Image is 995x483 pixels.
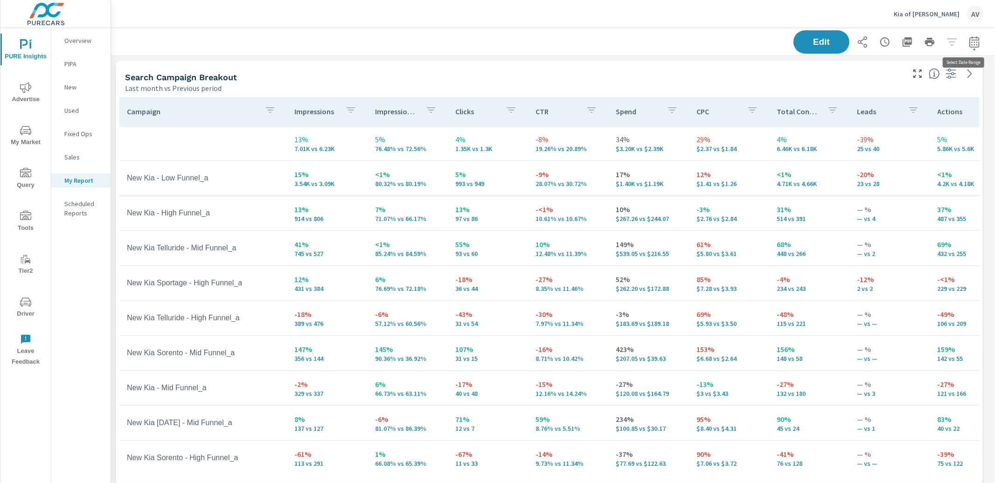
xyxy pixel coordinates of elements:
p: 356 vs 144 [294,355,360,362]
p: Last month vs Previous period [125,83,222,94]
p: 107% [455,344,521,355]
span: This is a summary of Search performance results by campaign. Each column can be sorted. [929,68,940,79]
p: $267.26 vs $244.07 [616,215,681,222]
p: 34% [616,134,681,145]
p: Actions [938,107,981,116]
p: Impression Share [375,107,418,116]
button: Edit [793,30,849,54]
p: 329 vs 337 [294,390,360,397]
p: 57.12% vs 60.56% [375,320,440,327]
p: -39% [857,134,922,145]
p: 1.35K vs 1.3K [455,145,521,152]
p: 68% [777,239,842,250]
p: $8.40 vs $4.31 [696,425,762,432]
p: 80.32% vs 80.19% [375,180,440,187]
p: 8.71% vs 10.42% [536,355,601,362]
p: 40 vs 48 [455,390,521,397]
span: Tools [3,211,48,234]
p: 28.07% vs 30.72% [536,180,601,187]
p: Kia of [PERSON_NAME] [894,10,960,18]
p: Fixed Ops [64,129,103,138]
p: 31 vs 15 [455,355,521,362]
div: Overview [51,34,111,48]
p: My Report [64,176,103,185]
p: 12.48% vs 11.39% [536,250,601,257]
h5: Search Campaign Breakout [125,72,237,82]
p: -<1% [536,204,601,215]
p: — % [857,414,922,425]
p: -13% [696,379,762,390]
p: 4,708 vs 4,663 [777,180,842,187]
p: 5% [375,134,440,145]
p: 7% [375,204,440,215]
p: — vs 2 [857,250,922,257]
p: 10% [536,239,601,250]
td: New Kia Telluride - Mid Funnel_a [119,236,287,260]
p: 7.97% vs 11.34% [536,320,601,327]
div: New [51,80,111,94]
p: -27% [616,379,681,390]
p: — % [857,448,922,460]
p: 13% [455,204,521,215]
div: nav menu [0,28,51,371]
span: Advertise [3,82,48,105]
p: 389 vs 476 [294,320,360,327]
p: 66.08% vs 65.39% [375,460,440,467]
p: 423% [616,344,681,355]
a: See more details in report [962,66,977,81]
p: — % [857,239,922,250]
div: My Report [51,173,111,187]
p: 6% [375,379,440,390]
p: -16% [536,344,601,355]
p: 149% [616,239,681,250]
span: Query [3,168,48,191]
td: New Kia - Mid Funnel_a [119,376,287,400]
p: 52% [616,274,681,285]
p: 234% [616,414,681,425]
p: -6% [375,414,440,425]
p: -6% [375,309,440,320]
p: -14% [536,448,601,460]
p: 29% [696,134,762,145]
td: New Kia Sportage - High Funnel_a [119,271,287,295]
p: 448 vs 266 [777,250,842,257]
p: 113 vs 291 [294,460,360,467]
p: 90.36% vs 36.92% [375,355,440,362]
p: 1% [375,448,440,460]
p: $5.80 vs $3.61 [696,250,762,257]
p: 36 vs 44 [455,285,521,292]
p: -17% [455,379,521,390]
p: 156% [777,344,842,355]
p: 90% [777,414,842,425]
p: — vs — [857,320,922,327]
p: Impressions [294,107,337,116]
p: $1.40K vs $1.19K [616,180,681,187]
p: -4% [777,274,842,285]
p: 90% [696,448,762,460]
p: $3,199.42 vs $2,388.63 [616,145,681,152]
p: 61% [696,239,762,250]
p: 41% [294,239,360,250]
span: My Market [3,125,48,148]
p: 4% [455,134,521,145]
p: $183.69 vs $189.18 [616,320,681,327]
p: — % [857,309,922,320]
span: Driver [3,297,48,319]
p: $6.68 vs $2.64 [696,355,762,362]
p: -61% [294,448,360,460]
p: 69% [696,309,762,320]
p: <1% [375,239,440,250]
p: -2% [294,379,360,390]
p: $1.41 vs $1.26 [696,180,762,187]
p: <1% [375,169,440,180]
p: -18% [294,309,360,320]
p: — vs — [857,460,922,467]
span: PURE Insights [3,39,48,62]
p: 9.73% vs 11.34% [536,460,601,467]
td: New Kia - High Funnel_a [119,201,287,225]
p: 11 vs 33 [455,460,521,467]
p: New [64,83,103,92]
td: New Kia [DATE] - Mid Funnel_a [119,411,287,435]
p: $5.93 vs $3.50 [696,320,762,327]
p: $539.05 vs $216.55 [616,250,681,257]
